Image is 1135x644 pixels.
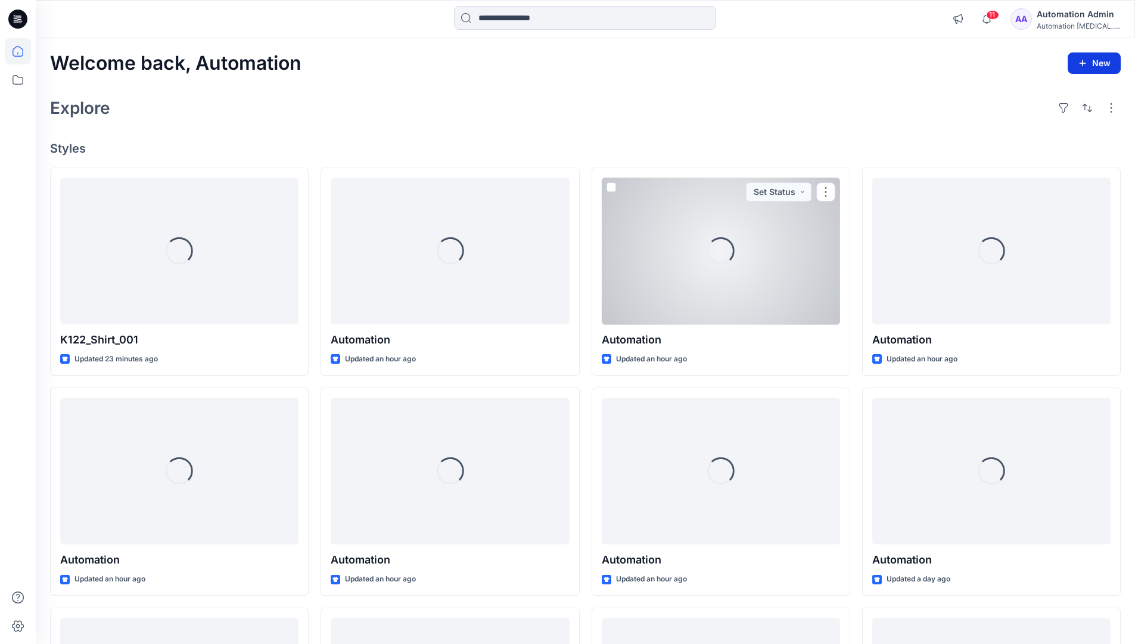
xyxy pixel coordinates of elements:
[872,332,1111,348] p: Automation
[1068,52,1121,74] button: New
[74,353,158,366] p: Updated 23 minutes ago
[1010,8,1032,30] div: AA
[1037,21,1120,30] div: Automation [MEDICAL_DATA]...
[74,573,145,586] p: Updated an hour ago
[872,552,1111,568] p: Automation
[616,573,687,586] p: Updated an hour ago
[60,552,298,568] p: Automation
[602,332,840,348] p: Automation
[60,332,298,348] p: K122_Shirt_001
[986,10,999,20] span: 11
[50,52,301,75] h2: Welcome back, Automation
[1037,7,1120,21] div: Automation Admin
[345,353,416,366] p: Updated an hour ago
[50,98,110,117] h2: Explore
[331,552,569,568] p: Automation
[331,332,569,348] p: Automation
[887,353,957,366] p: Updated an hour ago
[616,353,687,366] p: Updated an hour ago
[345,573,416,586] p: Updated an hour ago
[50,141,1121,156] h4: Styles
[887,573,950,586] p: Updated a day ago
[602,552,840,568] p: Automation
